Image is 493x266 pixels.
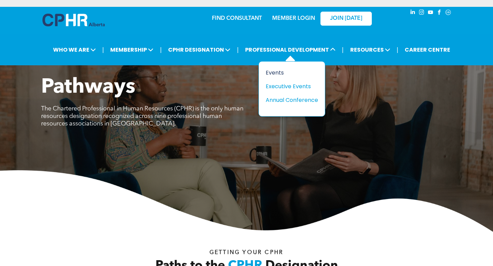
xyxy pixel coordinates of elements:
[166,43,232,56] span: CPHR DESIGNATION
[348,43,392,56] span: RESOURCES
[435,9,443,18] a: facebook
[42,14,105,26] img: A blue and white logo for cp alberta
[427,9,434,18] a: youtube
[444,9,452,18] a: Social network
[266,82,313,91] div: Executive Events
[108,43,155,56] span: MEMBERSHIP
[342,43,344,57] li: |
[266,68,313,77] div: Events
[243,43,338,56] span: PROFESSIONAL DEVELOPMENT
[266,68,318,77] a: Events
[266,82,318,91] a: Executive Events
[210,250,283,255] span: Getting your Cphr
[403,43,452,56] a: CAREER CENTRE
[266,96,318,104] a: Annual Conference
[272,16,315,21] a: MEMBER LOGIN
[212,16,262,21] a: FIND CONSULTANT
[266,96,313,104] div: Annual Conference
[320,12,372,26] a: JOIN [DATE]
[160,43,162,57] li: |
[418,9,425,18] a: instagram
[409,9,416,18] a: linkedin
[41,106,243,127] span: The Chartered Professional in Human Resources (CPHR) is the only human resources designation reco...
[51,43,98,56] span: WHO WE ARE
[237,43,239,57] li: |
[41,77,135,98] span: Pathways
[330,15,362,22] span: JOIN [DATE]
[397,43,399,57] li: |
[102,43,104,57] li: |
